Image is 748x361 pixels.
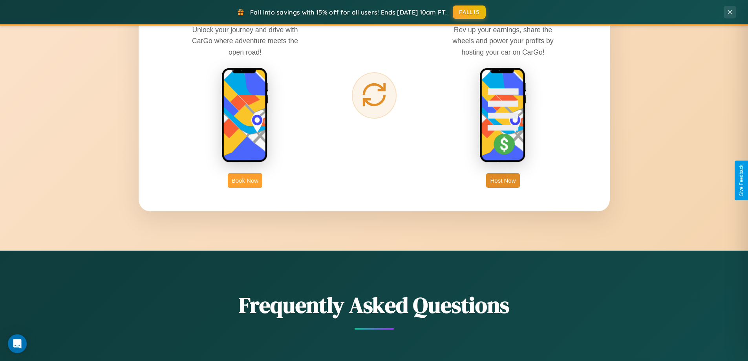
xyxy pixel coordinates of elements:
span: Fall into savings with 15% off for all users! Ends [DATE] 10am PT. [250,8,447,16]
h2: Frequently Asked Questions [139,290,610,320]
p: Unlock your journey and drive with CarGo where adventure meets the open road! [186,24,304,57]
button: Book Now [228,173,262,188]
button: Host Now [486,173,519,188]
img: host phone [479,68,527,163]
p: Rev up your earnings, share the wheels and power your profits by hosting your car on CarGo! [444,24,562,57]
button: FALL15 [453,5,486,19]
img: rent phone [221,68,269,163]
div: Open Intercom Messenger [8,334,27,353]
div: Give Feedback [739,165,744,196]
